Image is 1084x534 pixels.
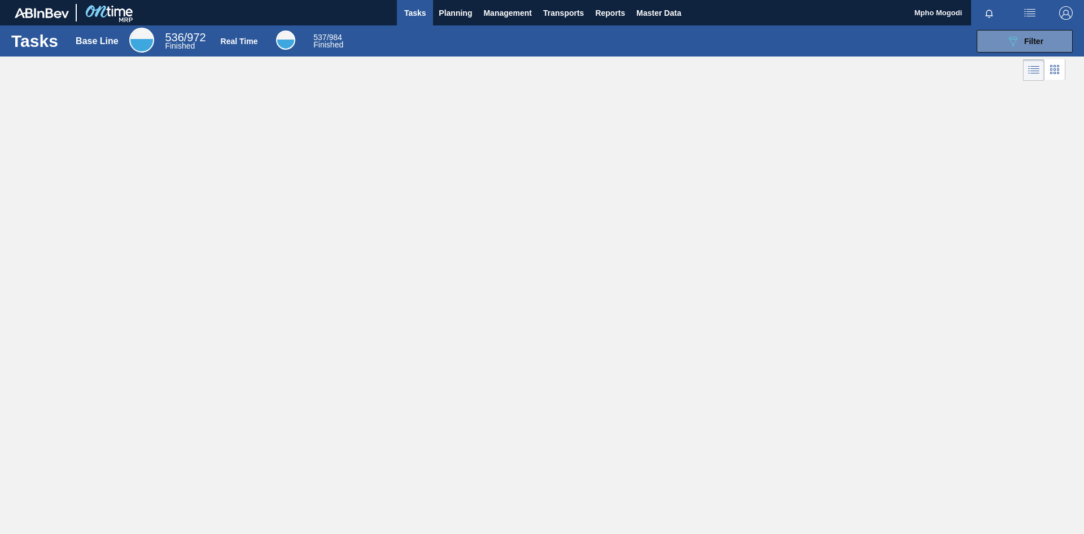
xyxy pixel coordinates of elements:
span: Finished [313,40,343,49]
div: List Vision [1023,59,1044,81]
div: Real Time [313,34,343,49]
button: Notifications [971,5,1007,21]
span: / 984 [313,33,342,42]
span: 537 [313,33,326,42]
span: Management [483,6,532,20]
div: Real Time [276,31,295,50]
span: Planning [439,6,472,20]
div: Real Time [221,37,258,46]
button: Filter [977,30,1073,53]
span: Finished [165,41,195,50]
div: Base Line [165,33,206,50]
span: Tasks [403,6,427,20]
span: 536 [165,31,183,44]
div: Base Line [129,28,154,53]
div: Card Vision [1044,59,1065,81]
div: Base Line [76,36,119,46]
span: Master Data [636,6,681,20]
img: Logout [1059,6,1073,20]
img: TNhmsLtSVTkK8tSr43FrP2fwEKptu5GPRR3wAAAABJRU5ErkJggg== [15,8,69,18]
span: / 972 [165,31,206,44]
span: Transports [543,6,584,20]
span: Filter [1024,37,1043,46]
h1: Tasks [11,34,61,47]
span: Reports [595,6,625,20]
img: userActions [1023,6,1037,20]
